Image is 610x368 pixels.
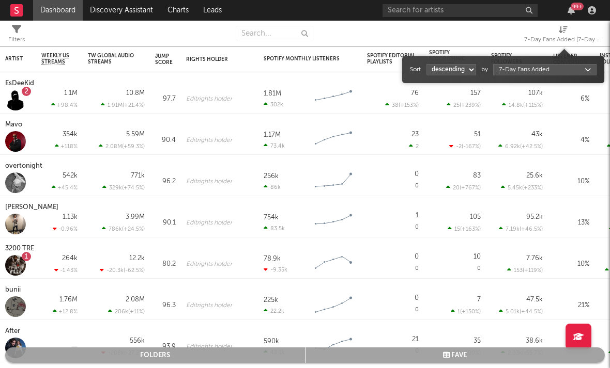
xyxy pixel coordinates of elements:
[528,90,543,97] div: 107k
[456,144,462,150] span: -2
[5,201,61,214] div: [PERSON_NAME]
[264,338,279,345] div: 590k
[126,296,145,303] div: 2.08M
[553,341,589,353] div: 7 %
[264,184,281,190] div: 86k
[385,102,419,108] div: ( )
[524,268,541,274] span: +119 %
[125,268,143,274] span: -62.5 %
[155,258,176,270] div: 80.2
[186,49,228,70] div: Rights Holder
[477,296,481,303] div: 7
[124,185,143,191] span: +74.5 %
[310,169,357,195] svg: Chart title
[126,131,145,138] div: 5.59M
[124,227,143,232] span: +24.5 %
[5,77,37,90] div: EsDeeKid
[5,284,31,317] a: bunii
[457,309,460,315] span: 1
[367,49,419,69] div: Spotify Editorial Playlists
[131,172,145,179] div: 771k
[102,184,145,191] div: ( )
[474,253,481,260] div: 10
[108,308,145,315] div: ( )
[474,338,481,344] div: 35
[155,217,176,229] div: 90.1
[514,268,523,274] span: 153
[521,309,541,315] span: +44.5 %
[446,184,481,191] div: ( )
[461,103,479,108] span: +239 %
[129,255,145,262] div: 12.2k
[54,267,78,274] div: -1.43 %
[553,134,589,147] div: 4 %
[505,144,520,150] span: 6.92k
[264,214,279,221] div: 754k
[5,77,31,110] a: EsDeeKid2
[5,160,31,193] a: overtonight
[264,308,284,314] div: 22.2k
[155,175,176,188] div: 96.2
[526,255,543,262] div: 7.76k
[115,309,128,315] span: 206k
[130,338,145,344] div: 556k
[525,103,541,108] span: +115 %
[473,172,481,179] div: 83
[491,49,543,69] div: Spotify Followers
[186,137,232,144] div: Edit rights holder
[155,299,176,312] div: 96.3
[5,160,45,172] div: overtonight
[310,127,357,153] svg: Chart title
[264,90,281,97] div: 1.81M
[526,338,543,344] div: 38.6k
[5,119,25,131] div: Mavo
[264,225,285,232] div: 83.5k
[130,309,143,315] span: +11 %
[553,53,589,66] span: Listener Conversion
[367,292,419,319] div: 0
[415,171,419,178] div: 0
[453,185,460,191] span: 20
[499,226,543,232] div: ( )
[100,267,145,274] div: ( )
[310,210,357,236] svg: Chart title
[506,227,520,232] span: 7.19k
[447,102,481,108] div: ( )
[416,144,419,150] span: 2
[462,309,479,315] span: +150 %
[59,296,78,303] div: 1.76M
[8,34,25,46] div: Filters
[8,21,25,51] div: Filters
[553,258,589,270] div: 10 %
[52,184,78,191] div: +45.4 %
[451,308,481,315] div: ( )
[524,185,541,191] span: +233 %
[524,21,602,51] div: 7-Day Fans Added (7-Day Fans Added)
[522,144,541,150] span: +42.5 %
[429,250,481,278] div: 0
[306,347,605,363] button: fave
[501,184,543,191] div: ( )
[264,49,340,69] div: Spotify Monthly Listeners
[5,325,31,358] a: After
[509,103,523,108] span: 14.8k
[526,296,543,303] div: 47.5k
[264,132,281,138] div: 1.17M
[463,144,479,150] span: -167 %
[124,144,143,150] span: +59.3 %
[553,175,589,188] div: 10 %
[55,143,78,150] div: +118 %
[186,178,232,185] div: Edit rights holder
[310,293,357,318] svg: Chart title
[106,268,124,274] span: -20.3k
[109,227,122,232] span: 786k
[5,49,23,69] div: Artist
[186,219,232,227] div: Edit rights holder
[102,226,145,232] div: ( )
[264,101,283,108] div: 302k
[63,131,78,138] div: 354k
[99,143,145,150] div: ( )
[415,253,419,260] div: 0
[448,226,481,232] div: ( )
[53,226,78,232] div: -0.96 %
